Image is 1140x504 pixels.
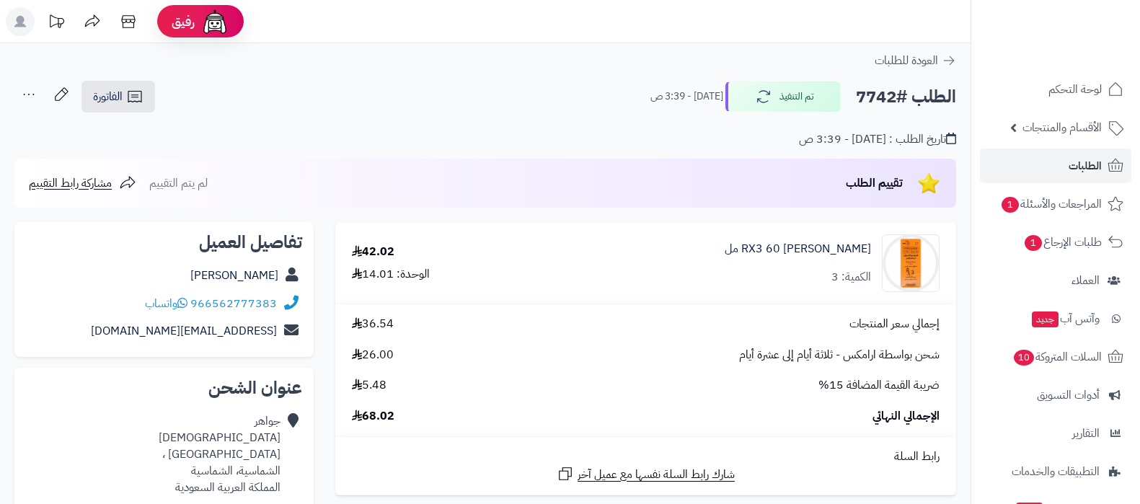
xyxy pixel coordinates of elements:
div: جواهر [DEMOGRAPHIC_DATA] [GEOGRAPHIC_DATA] ، الشماسية، الشماسية المملكة العربية السعودية [159,413,280,495]
span: طلبات الإرجاع [1023,232,1102,252]
span: الطلبات [1069,156,1102,176]
span: لم يتم التقييم [149,174,208,192]
span: 1 [1002,197,1019,213]
div: الوحدة: 14.01 [352,266,430,283]
a: العملاء [980,263,1131,298]
a: التطبيقات والخدمات [980,454,1131,489]
span: 5.48 [352,377,386,394]
h2: تفاصيل العميل [26,234,302,251]
a: واتساب [145,295,187,312]
span: العودة للطلبات [875,52,938,69]
span: 36.54 [352,316,394,332]
img: ai-face.png [200,7,229,36]
a: الفاتورة [81,81,155,112]
span: تقييم الطلب [846,174,903,192]
a: وآتس آبجديد [980,301,1131,336]
span: التطبيقات والخدمات [1012,461,1100,482]
a: التقارير [980,416,1131,451]
span: شحن بواسطة ارامكس - ثلاثة أيام إلى عشرة أيام [739,347,940,363]
a: السلات المتروكة10 [980,340,1131,374]
a: شارك رابط السلة نفسها مع عميل آخر [557,465,735,483]
span: شارك رابط السلة نفسها مع عميل آخر [578,467,735,483]
span: وآتس آب [1030,309,1100,329]
span: إجمالي سعر المنتجات [849,316,940,332]
a: العودة للطلبات [875,52,956,69]
span: ضريبة القيمة المضافة 15% [818,377,940,394]
span: 26.00 [352,347,394,363]
h2: الطلب #7742 [856,82,956,112]
a: المراجعات والأسئلة1 [980,187,1131,221]
a: [PERSON_NAME] [190,267,278,284]
a: طلبات الإرجاع1 [980,225,1131,260]
div: الكمية: 3 [831,269,871,286]
span: السلات المتروكة [1012,347,1102,367]
span: الفاتورة [93,88,123,105]
span: 1 [1025,235,1042,251]
div: 42.02 [352,244,394,260]
a: تحديثات المنصة [38,7,74,40]
span: 68.02 [352,408,394,425]
small: [DATE] - 3:39 ص [650,89,723,104]
span: المراجعات والأسئلة [1000,194,1102,214]
a: الطلبات [980,149,1131,183]
a: أدوات التسويق [980,378,1131,412]
span: الأقسام والمنتجات [1022,118,1102,138]
a: لوحة التحكم [980,72,1131,107]
span: جديد [1032,311,1059,327]
div: رابط السلة [341,448,950,465]
span: مشاركة رابط التقييم [29,174,112,192]
a: [EMAIL_ADDRESS][DOMAIN_NAME] [91,322,277,340]
span: التقارير [1072,423,1100,443]
div: تاريخ الطلب : [DATE] - 3:39 ص [799,131,956,148]
a: [PERSON_NAME] RX3 60 مل [725,241,871,257]
span: لوحة التحكم [1048,79,1102,100]
button: تم التنفيذ [725,81,841,112]
span: العملاء [1071,270,1100,291]
span: رفيق [172,13,195,30]
h2: عنوان الشحن [26,379,302,397]
img: 1684234413-Image%2016-05-2023%20at%201.52%20PM-90x90.jpg [883,234,939,292]
span: 10 [1014,350,1034,366]
a: 966562777383 [190,295,277,312]
a: مشاركة رابط التقييم [29,174,136,192]
span: أدوات التسويق [1037,385,1100,405]
span: الإجمالي النهائي [872,408,940,425]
